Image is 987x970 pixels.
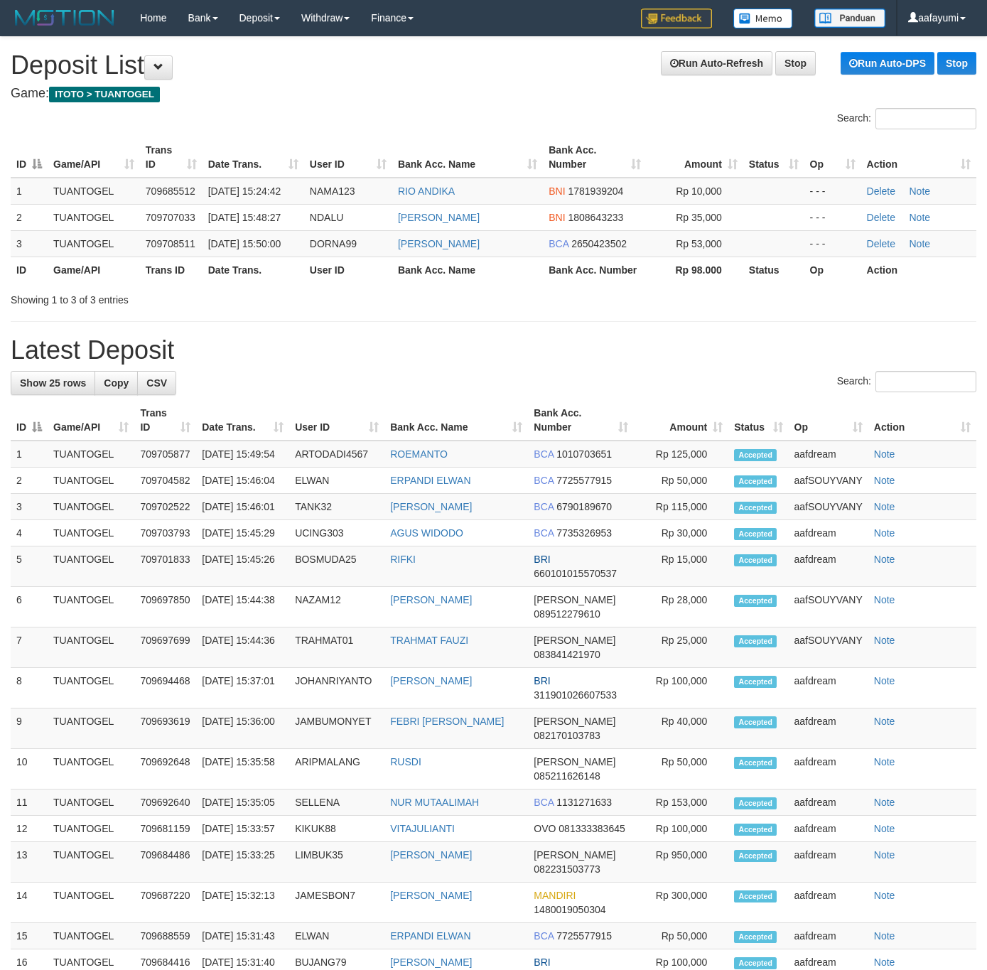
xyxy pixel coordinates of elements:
[11,336,976,365] h1: Latest Deposit
[48,708,134,749] td: TUANTOGEL
[134,749,196,790] td: 709692648
[390,797,479,808] a: NUR MUTAALIMAH
[676,238,722,249] span: Rp 53,000
[804,178,861,205] td: - - -
[734,635,777,647] span: Accepted
[634,708,728,749] td: Rp 40,000
[134,842,196,883] td: 709684486
[11,790,48,816] td: 11
[734,931,777,943] span: Accepted
[789,546,868,587] td: aafdream
[734,716,777,728] span: Accepted
[196,708,289,749] td: [DATE] 15:36:00
[874,448,895,460] a: Note
[289,883,384,923] td: JAMESBON7
[11,7,119,28] img: MOTION_logo.png
[634,494,728,520] td: Rp 115,000
[775,51,816,75] a: Stop
[634,923,728,949] td: Rp 50,000
[146,185,195,197] span: 709685512
[937,52,976,75] a: Stop
[137,371,176,395] a: CSV
[647,137,743,178] th: Amount: activate to sort column ascending
[48,400,134,441] th: Game/API: activate to sort column ascending
[861,257,976,283] th: Action
[49,87,160,102] span: ITOTO > TUANTOGEL
[134,494,196,520] td: 709702522
[196,923,289,949] td: [DATE] 15:31:43
[196,520,289,546] td: [DATE] 15:45:29
[534,649,600,660] span: Copy 083841421970 to clipboard
[48,441,134,468] td: TUANTOGEL
[676,185,722,197] span: Rp 10,000
[134,587,196,627] td: 709697850
[909,238,930,249] a: Note
[208,185,281,197] span: [DATE] 15:24:42
[134,441,196,468] td: 709705877
[289,546,384,587] td: BOSMUDA25
[549,212,565,223] span: BNI
[874,756,895,767] a: Note
[534,448,554,460] span: BCA
[647,257,743,283] th: Rp 98.000
[398,212,480,223] a: [PERSON_NAME]
[534,956,550,968] span: BRI
[134,816,196,842] td: 709681159
[11,441,48,468] td: 1
[390,890,472,901] a: [PERSON_NAME]
[789,883,868,923] td: aafdream
[390,448,448,460] a: ROEMANTO
[556,448,612,460] span: Copy 1010703651 to clipboard
[48,494,134,520] td: TUANTOGEL
[875,371,976,392] input: Search:
[48,178,140,205] td: TUANTOGEL
[11,137,48,178] th: ID: activate to sort column descending
[789,842,868,883] td: aafdream
[743,137,804,178] th: Status: activate to sort column ascending
[874,554,895,565] a: Note
[734,475,777,487] span: Accepted
[11,587,48,627] td: 6
[289,494,384,520] td: TANK32
[734,502,777,514] span: Accepted
[48,257,140,283] th: Game/API
[134,546,196,587] td: 709701833
[11,51,976,80] h1: Deposit List
[11,400,48,441] th: ID: activate to sort column descending
[867,238,895,249] a: Delete
[11,520,48,546] td: 4
[398,238,480,249] a: [PERSON_NAME]
[804,230,861,257] td: - - -
[874,930,895,942] a: Note
[789,400,868,441] th: Op: activate to sort column ascending
[789,708,868,749] td: aafdream
[11,668,48,708] td: 8
[534,594,615,605] span: [PERSON_NAME]
[874,501,895,512] a: Note
[534,904,605,915] span: Copy 1480019050304 to clipboard
[841,52,934,75] a: Run Auto-DPS
[534,823,556,834] span: OVO
[534,568,617,579] span: Copy 660101015570537 to clipboard
[641,9,712,28] img: Feedback.jpg
[140,137,203,178] th: Trans ID: activate to sort column ascending
[289,468,384,494] td: ELWAN
[634,400,728,441] th: Amount: activate to sort column ascending
[390,716,504,727] a: FEBRI [PERSON_NAME]
[203,137,304,178] th: Date Trans.: activate to sort column ascending
[789,790,868,816] td: aafdream
[734,595,777,607] span: Accepted
[134,923,196,949] td: 709688559
[534,849,615,861] span: [PERSON_NAME]
[733,9,793,28] img: Button%20Memo.svg
[534,527,554,539] span: BCA
[196,468,289,494] td: [DATE] 15:46:04
[867,212,895,223] a: Delete
[392,137,543,178] th: Bank Acc. Name: activate to sort column ascending
[134,468,196,494] td: 709704582
[48,790,134,816] td: TUANTOGEL
[534,716,615,727] span: [PERSON_NAME]
[789,494,868,520] td: aafSOUYVANY
[390,635,468,646] a: TRAHMAT FAUZI
[289,441,384,468] td: ARTODADI4567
